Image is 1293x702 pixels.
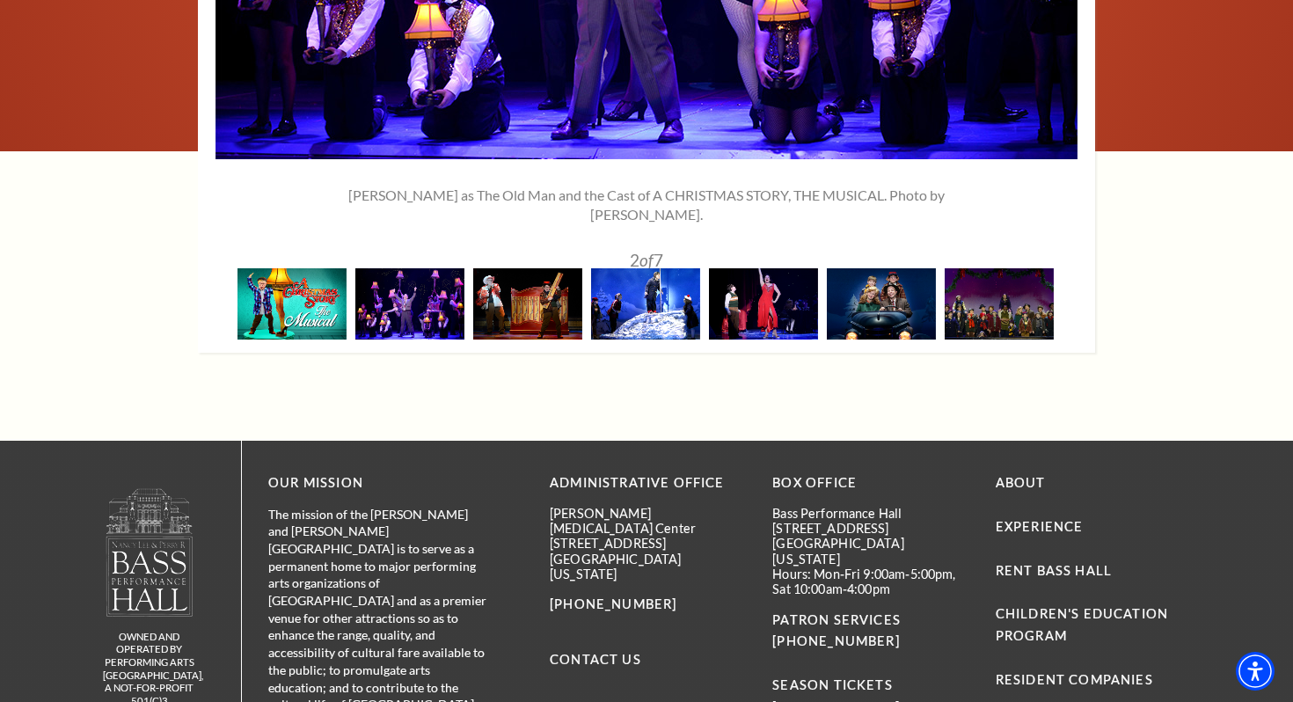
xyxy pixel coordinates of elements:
[550,506,746,537] p: [PERSON_NAME][MEDICAL_DATA] Center
[996,475,1046,490] a: About
[945,268,1054,340] img: A large group of performers in festive costumes singing on stage, with holiday decorations in the...
[308,252,985,268] p: 2 7
[591,268,700,340] img: A theatrical scene featuring four children in winter attire, with one standing on a snowy rock, s...
[237,268,347,340] img: A child in a plaid shirt poses excitedly next to a large, iconic leg lamp. The background is teal...
[550,652,641,667] a: Contact Us
[308,186,985,225] p: [PERSON_NAME] as The Old Man and the Cast of A CHRISTMAS STORY, THE MUSICAL. Photo by [PERSON_NAME].
[772,521,968,536] p: [STREET_ADDRESS]
[473,268,582,340] img: Two performers on stage: one in a cowboy outfit with a rifle, the other in a plaid jacket holding...
[550,536,746,551] p: [STREET_ADDRESS]
[996,606,1168,643] a: Children's Education Program
[355,268,464,340] img: A lively stage performance featuring a group of performers holding lamps, with a central figure c...
[996,563,1112,578] a: Rent Bass Hall
[268,472,488,494] p: OUR MISSION
[772,472,968,494] p: BOX OFFICE
[772,567,968,597] p: Hours: Mon-Fri 9:00am-5:00pm, Sat 10:00am-4:00pm
[550,594,746,616] p: [PHONE_NUMBER]
[639,250,654,270] span: of
[772,536,968,567] p: [GEOGRAPHIC_DATA][US_STATE]
[996,519,1084,534] a: Experience
[709,268,818,340] img: A performer in a sparkling red dress sings passionately on stage, while a boy in a green sweater ...
[105,487,194,617] img: owned and operated by Performing Arts Fort Worth, A NOT-FOR-PROFIT 501(C)3 ORGANIZATION
[996,672,1153,687] a: Resident Companies
[827,268,936,340] img: A family of four poses in a vintage car, set against a snowy backdrop. They appear cheerful and f...
[1236,652,1275,691] div: Accessibility Menu
[772,610,968,654] p: PATRON SERVICES [PHONE_NUMBER]
[550,472,746,494] p: Administrative Office
[550,552,746,582] p: [GEOGRAPHIC_DATA][US_STATE]
[772,506,968,521] p: Bass Performance Hall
